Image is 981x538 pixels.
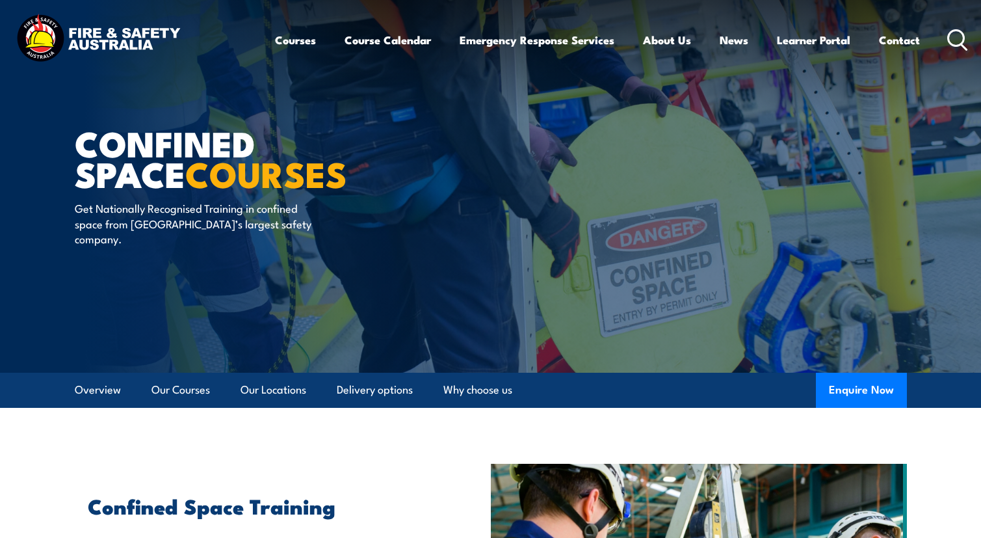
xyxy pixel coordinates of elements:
[337,373,413,407] a: Delivery options
[777,23,850,57] a: Learner Portal
[241,373,306,407] a: Our Locations
[151,373,210,407] a: Our Courses
[460,23,614,57] a: Emergency Response Services
[88,496,431,515] h2: Confined Space Training
[345,23,431,57] a: Course Calendar
[75,373,121,407] a: Overview
[75,128,396,188] h1: Confined Space
[643,23,691,57] a: About Us
[720,23,748,57] a: News
[275,23,316,57] a: Courses
[816,373,907,408] button: Enquire Now
[185,146,347,200] strong: COURSES
[879,23,920,57] a: Contact
[75,200,312,246] p: Get Nationally Recognised Training in confined space from [GEOGRAPHIC_DATA]’s largest safety comp...
[443,373,512,407] a: Why choose us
